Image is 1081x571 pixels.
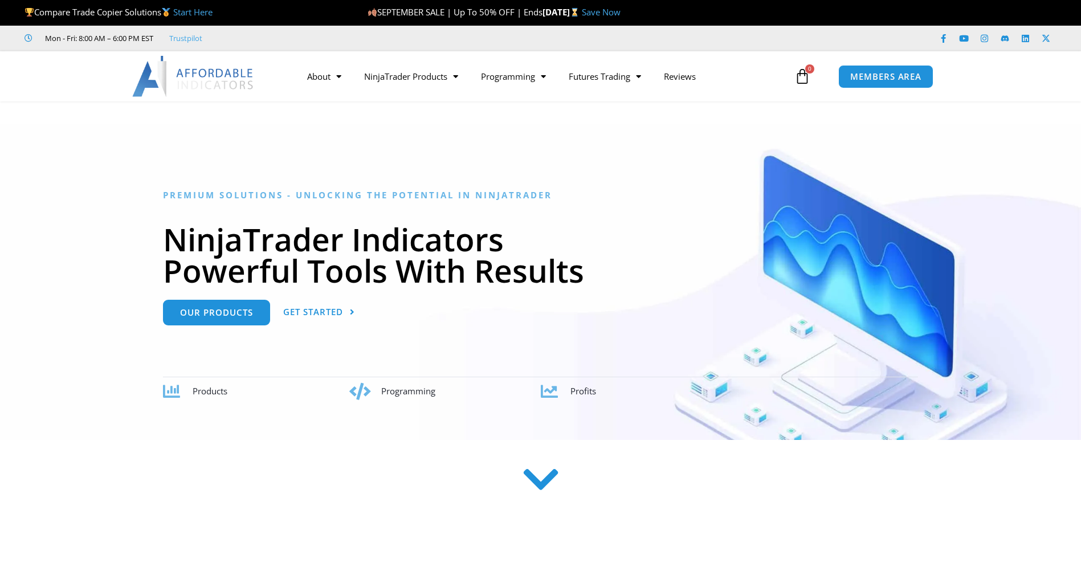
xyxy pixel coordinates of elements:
[296,63,792,89] nav: Menu
[570,8,579,17] img: ⌛
[542,6,582,18] strong: [DATE]
[582,6,621,18] a: Save Now
[163,300,270,325] a: Our Products
[180,308,253,317] span: Our Products
[162,8,170,17] img: 🥇
[42,31,153,45] span: Mon - Fri: 8:00 AM – 6:00 PM EST
[296,63,353,89] a: About
[777,60,827,93] a: 0
[652,63,707,89] a: Reviews
[805,64,814,74] span: 0
[557,63,652,89] a: Futures Trading
[132,56,255,97] img: LogoAI | Affordable Indicators – NinjaTrader
[381,385,435,397] span: Programming
[368,6,542,18] span: SEPTEMBER SALE | Up To 50% OFF | Ends
[283,300,355,325] a: Get Started
[353,63,470,89] a: NinjaTrader Products
[193,385,227,397] span: Products
[163,223,918,286] h1: NinjaTrader Indicators Powerful Tools With Results
[25,6,213,18] span: Compare Trade Copier Solutions
[850,72,921,81] span: MEMBERS AREA
[283,308,343,316] span: Get Started
[570,385,596,397] span: Profits
[25,8,34,17] img: 🏆
[163,190,918,201] h6: Premium Solutions - Unlocking the Potential in NinjaTrader
[838,65,933,88] a: MEMBERS AREA
[169,31,202,45] a: Trustpilot
[470,63,557,89] a: Programming
[368,8,377,17] img: 🍂
[173,6,213,18] a: Start Here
